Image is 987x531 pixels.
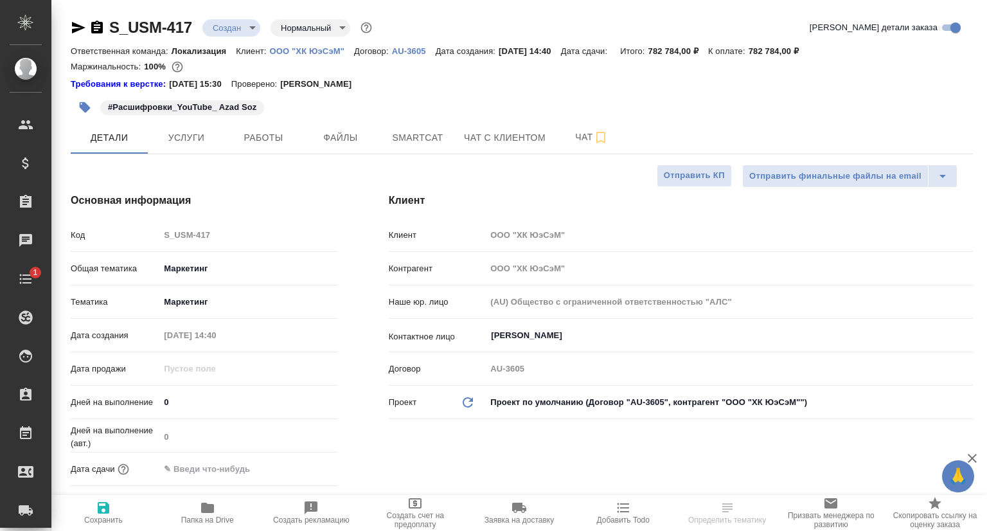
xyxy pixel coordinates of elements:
span: Детали [78,130,140,146]
p: [DATE] 14:40 [499,46,561,56]
button: Отправить КП [657,165,732,187]
button: Скопировать ссылку на оценку заказа [883,495,987,531]
input: Пустое поле [159,359,272,378]
button: Open [966,334,968,337]
p: Код [71,229,159,242]
span: Добавить Todo [597,516,650,525]
p: Дата создания [71,329,159,342]
p: AU-3605 [392,46,436,56]
p: Контактное лицо [389,330,486,343]
p: Клиент: [236,46,269,56]
div: split button [742,165,957,188]
span: Сохранить [84,516,123,525]
button: Доп статусы указывают на важность/срочность заказа [358,19,375,36]
div: Маркетинг [159,291,337,313]
span: [PERSON_NAME] детали заказа [810,21,938,34]
div: Маркетинг [159,258,337,280]
p: Дней на выполнение (авт.) [71,424,159,450]
p: Итого: [620,46,648,56]
input: Пустое поле [159,428,337,446]
button: Папка на Drive [156,495,260,531]
a: ООО "ХК ЮэСэМ" [270,45,354,56]
span: Smartcat [387,130,449,146]
button: Призвать менеджера по развитию [779,495,883,531]
span: Папка на Drive [181,516,234,525]
p: Наше юр. лицо [389,296,486,309]
button: Если добавить услуги и заполнить их объемом, то дата рассчитается автоматически [115,461,132,478]
button: Скопировать ссылку [89,20,105,35]
span: Отправить КП [664,168,725,183]
input: ✎ Введи что-нибудь [159,460,272,478]
button: Добавить Todo [571,495,675,531]
input: Пустое поле [159,226,337,244]
p: Договор [389,363,486,375]
p: Маржинальность: [71,62,144,71]
p: К оплате: [708,46,749,56]
span: Услуги [156,130,217,146]
a: S_USM-417 [109,19,192,36]
a: Требования к верстке: [71,78,169,91]
span: 🙏 [947,463,969,490]
span: Создать счет на предоплату [371,511,459,529]
p: #Расшифровки_YouTube_ Azad Soz [108,101,256,114]
p: Дата сдачи [71,463,115,476]
a: 1 [3,263,48,295]
p: [PERSON_NAME] [280,78,361,91]
button: Отправить финальные файлы на email [742,165,929,188]
button: Сохранить [51,495,156,531]
div: Нажми, чтобы открыть папку с инструкцией [71,78,169,91]
p: Дата сдачи: [561,46,610,56]
p: Ответственная команда: [71,46,172,56]
input: Пустое поле [486,292,973,311]
input: ✎ Введи что-нибудь [159,393,337,411]
p: 782 784,00 ₽ [749,46,808,56]
button: Нормальный [277,22,335,33]
span: Заявка на доставку [485,516,554,525]
span: Призвать менеджера по развитию [787,511,875,529]
input: Пустое поле [486,359,973,378]
p: Дата продажи [71,363,159,375]
span: Создать рекламацию [273,516,350,525]
p: Проверено: [231,78,281,91]
span: Файлы [310,130,371,146]
input: Пустое поле [486,259,973,278]
span: Чат [561,129,623,145]
button: 0.00 RUB; [169,59,186,75]
h4: Клиент [389,193,973,208]
button: Создан [209,22,245,33]
div: Создан [271,19,350,37]
p: Дней на выполнение [71,396,159,409]
button: Скопировать ссылку для ЯМессенджера [71,20,86,35]
button: Определить тематику [675,495,779,531]
p: 782 784,00 ₽ [648,46,708,56]
button: Добавить тэг [71,93,99,122]
span: Определить тематику [688,516,766,525]
button: Создать рекламацию [260,495,364,531]
svg: Подписаться [593,130,609,145]
button: Создать счет на предоплату [363,495,467,531]
span: Скопировать ссылку на оценку заказа [891,511,979,529]
button: 🙏 [942,460,974,492]
div: Проект по умолчанию (Договор "AU-3605", контрагент "ООО "ХК ЮэСэМ"") [486,392,973,413]
span: Работы [233,130,294,146]
p: Договор: [354,46,392,56]
input: Пустое поле [159,326,272,345]
span: Чат с клиентом [464,130,546,146]
input: Пустое поле [486,226,973,244]
p: Контрагент [389,262,486,275]
p: Клиент [389,229,486,242]
p: 100% [144,62,169,71]
button: Заявка на доставку [467,495,571,531]
span: Отправить финальные файлы на email [749,169,921,184]
p: Общая тематика [71,262,159,275]
div: Создан [202,19,260,37]
button: Выбери, если сб и вс нужно считать рабочими днями для выполнения заказа. [183,494,200,511]
p: Дата создания: [436,46,499,56]
p: ООО "ХК ЮэСэМ" [270,46,354,56]
p: Тематика [71,296,159,309]
p: Проект [389,396,417,409]
span: 1 [25,266,45,279]
p: [DATE] 15:30 [169,78,231,91]
a: AU-3605 [392,45,436,56]
span: Расшифровки_YouTube_ Azad Soz [99,101,265,112]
